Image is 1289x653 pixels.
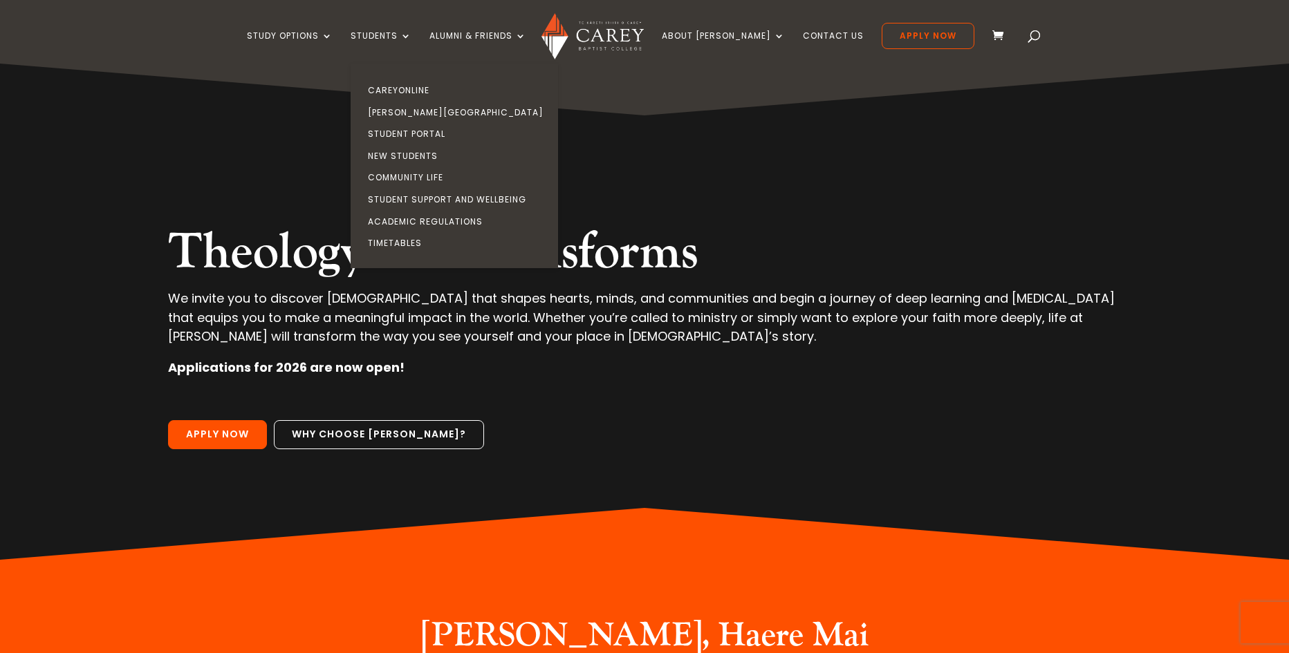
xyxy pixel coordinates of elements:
strong: Applications for 2026 are now open! [168,359,405,376]
a: About [PERSON_NAME] [662,31,785,64]
a: Timetables [354,232,562,254]
a: Alumni & Friends [429,31,526,64]
h2: Theology that transforms [168,223,1121,289]
a: Apply Now [882,23,974,49]
a: Contact Us [803,31,864,64]
a: Community Life [354,167,562,189]
a: Students [351,31,411,64]
a: CareyOnline [354,79,562,102]
p: We invite you to discover [DEMOGRAPHIC_DATA] that shapes hearts, minds, and communities and begin... [168,289,1121,358]
a: Why choose [PERSON_NAME]? [274,420,484,449]
img: Carey Baptist College [541,13,643,59]
a: New Students [354,145,562,167]
a: Academic Regulations [354,211,562,233]
a: [PERSON_NAME][GEOGRAPHIC_DATA] [354,102,562,124]
a: Study Options [247,31,333,64]
a: Student Support and Wellbeing [354,189,562,211]
a: Student Portal [354,123,562,145]
a: Apply Now [168,420,267,449]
